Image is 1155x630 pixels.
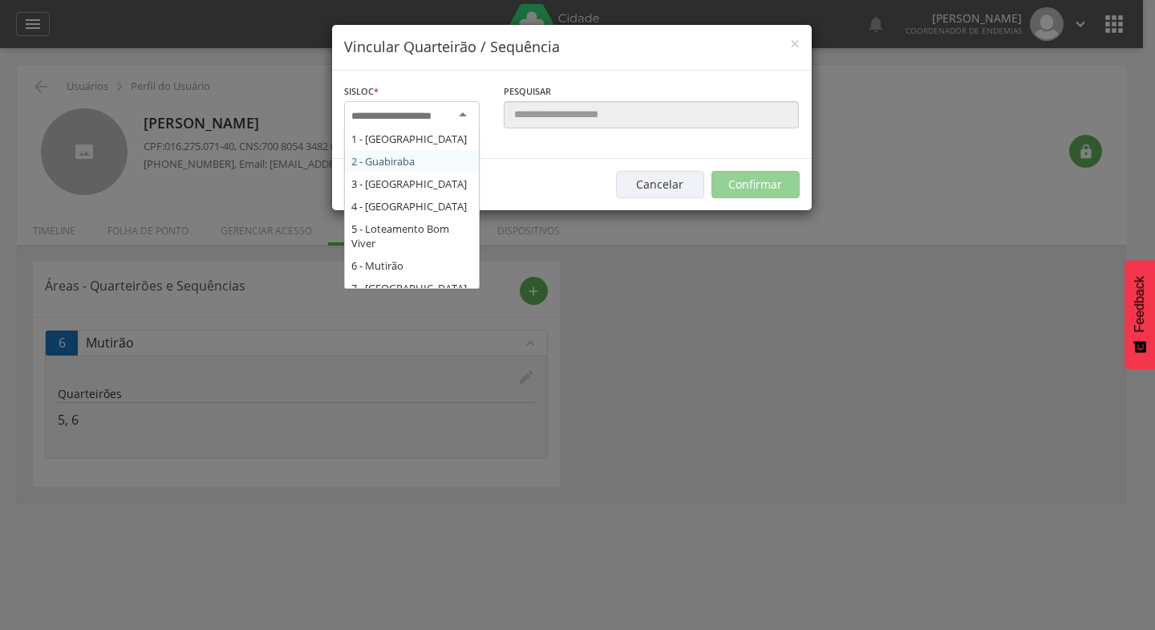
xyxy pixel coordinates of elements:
[790,32,800,55] span: ×
[345,195,479,217] div: 4 - [GEOGRAPHIC_DATA]
[345,173,479,195] div: 3 - [GEOGRAPHIC_DATA]
[1133,276,1147,332] span: Feedback
[344,85,374,97] span: Sisloc
[345,150,479,173] div: 2 - Guabiraba
[345,217,479,254] div: 5 - Loteamento Bom Viver
[345,254,479,277] div: 6 - Mutirão
[711,171,800,198] button: Confirmar
[344,37,800,58] h4: Vincular Quarteirão / Sequência
[345,128,479,150] div: 1 - [GEOGRAPHIC_DATA]
[504,85,551,97] span: Pesquisar
[1125,260,1155,369] button: Feedback - Mostrar pesquisa
[616,171,704,198] button: Cancelar
[345,277,479,299] div: 7 - [GEOGRAPHIC_DATA]
[790,35,800,52] button: Close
